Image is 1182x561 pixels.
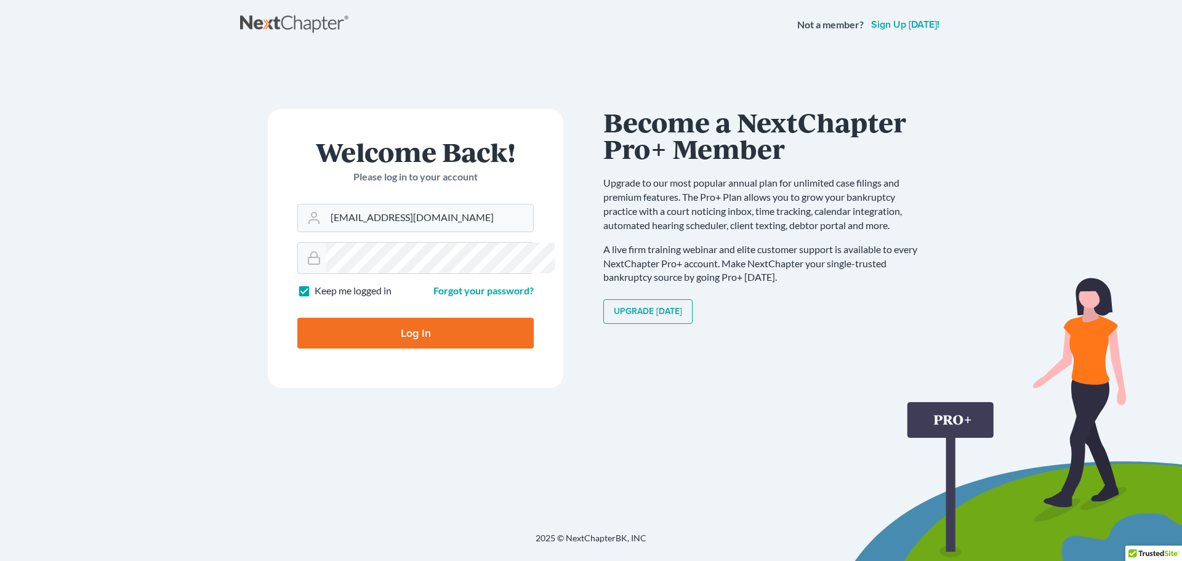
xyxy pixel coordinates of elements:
[603,176,930,232] p: Upgrade to our most popular annual plan for unlimited case filings and premium features. The Pro+...
[240,532,942,554] div: 2025 © NextChapterBK, INC
[869,20,942,30] a: Sign up [DATE]!
[326,204,533,232] input: Email Address
[603,243,930,285] p: A live firm training webinar and elite customer support is available to every NextChapter Pro+ ac...
[797,18,864,32] strong: Not a member?
[297,139,534,165] h1: Welcome Back!
[297,170,534,184] p: Please log in to your account
[603,109,930,161] h1: Become a NextChapter Pro+ Member
[603,299,693,324] a: Upgrade [DATE]
[315,284,392,298] label: Keep me logged in
[433,285,534,296] a: Forgot your password?
[297,318,534,349] input: Log In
